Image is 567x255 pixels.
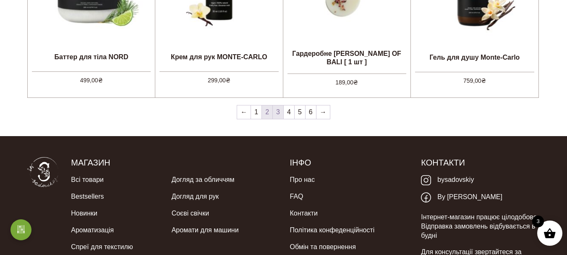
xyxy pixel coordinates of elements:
a: Ароматизація [71,222,114,239]
a: Аромати для машини [172,222,239,239]
a: Всі товари [71,171,104,188]
span: ₴ [226,77,230,84]
a: 1 [251,105,261,119]
a: 5 [295,105,305,119]
a: 6 [306,105,316,119]
h2: Гель для душу Monte-Carlo [411,47,538,68]
span: ₴ [481,77,486,84]
span: 3 [532,216,544,227]
h2: Гардеробне [PERSON_NAME] OF BALI [ 1 шт ] [283,46,410,69]
a: 4 [284,105,294,119]
a: bysadovskiy [421,171,474,189]
h5: Магазин [71,157,277,168]
h2: Баттер для тіла NORD [28,46,155,67]
a: Bestsellers [71,188,104,205]
a: Догляд для рук [172,188,219,205]
a: By [PERSON_NAME] [421,189,502,206]
h5: Контакти [421,157,540,168]
bdi: 759,00 [463,77,486,84]
a: Новинки [71,205,97,222]
span: ₴ [353,79,358,86]
a: → [316,105,330,119]
a: FAQ [290,188,303,205]
bdi: 189,00 [335,79,358,86]
span: ₴ [98,77,103,84]
h5: Інфо [290,157,409,168]
p: Інтернет-магазин працює цілодобово. Відправка замовлень відбувається в будні [421,213,540,241]
a: Соєві свічки [172,205,209,222]
a: 3 [273,105,283,119]
a: Контакти [290,205,318,222]
a: Догляд за обличчям [172,171,235,188]
h2: Крем для рук MONTE-CARLO [155,46,282,67]
a: ← [237,105,251,119]
span: 2 [262,105,272,119]
a: Про нас [290,171,315,188]
bdi: 299,00 [208,77,230,84]
bdi: 499,00 [80,77,103,84]
a: Політика конфеденційності [290,222,375,239]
